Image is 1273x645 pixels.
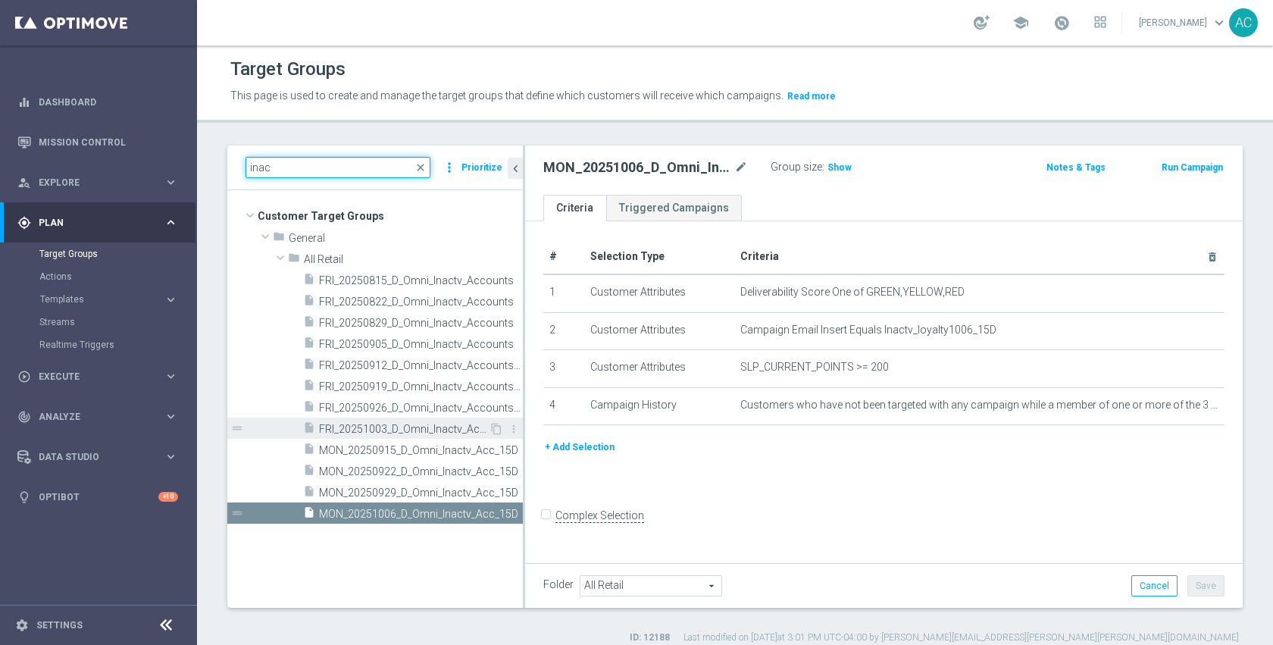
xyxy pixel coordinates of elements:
span: Data Studio [39,452,164,462]
a: Actions [39,271,158,283]
span: MON_20250922_D_Omni_Inactv_Acc_15D [319,465,523,478]
span: Plan [39,218,164,227]
a: [PERSON_NAME]keyboard_arrow_down [1137,11,1229,34]
span: MON_20251006_D_Omni_Inactv_Acc_15D [319,508,523,521]
a: Optibot [39,477,158,517]
div: Plan [17,216,164,230]
td: Customer Attributes [584,312,734,350]
i: keyboard_arrow_right [164,215,178,230]
td: Campaign History [584,387,734,425]
button: track_changes Analyze keyboard_arrow_right [17,411,179,423]
span: Explore [39,178,164,187]
button: Data Studio keyboard_arrow_right [17,451,179,463]
button: Mission Control [17,136,179,149]
button: Prioritize [459,158,505,178]
span: Campaign Email Insert Equals Inactv_loyalty1006_15D [740,324,996,337]
a: Triggered Campaigns [606,195,742,221]
span: FRI_20250822_D_Omni_Inactv_Accounts [319,296,523,308]
th: # [543,240,584,274]
i: settings [15,618,29,632]
th: Selection Type [584,240,734,274]
i: person_search [17,176,31,189]
i: insert_drive_file [303,273,315,290]
div: +10 [158,492,178,502]
i: play_circle_outline [17,370,31,384]
span: Execute [39,372,164,381]
td: 2 [543,312,584,350]
span: MON_20250929_D_Omni_Inactv_Acc_15D [319,487,523,499]
span: school [1012,14,1029,31]
a: Realtime Triggers [39,339,158,351]
a: Settings [36,621,83,630]
div: AC [1229,8,1258,37]
span: FRI_20250926_D_Omni_Inactv_Accounts_45D [319,402,523,415]
button: gps_fixed Plan keyboard_arrow_right [17,217,179,229]
i: insert_drive_file [303,337,315,354]
label: Group size [771,161,822,174]
span: FRI_20250829_D_Omni_Inactv_Accounts [319,317,523,330]
span: MON_20250915_D_Omni_Inactv_Acc_15D [319,444,523,457]
button: Cancel [1131,575,1178,596]
div: Templates [40,295,164,304]
label: : [822,161,824,174]
button: Templates keyboard_arrow_right [39,293,179,305]
span: FRI_20250919_D_Omni_Inactv_Accounts_45D [319,380,523,393]
i: folder [273,230,285,248]
div: Explore [17,176,164,189]
i: Duplicate Target group [490,423,502,435]
div: Execute [17,370,164,384]
i: track_changes [17,410,31,424]
button: lightbulb Optibot +10 [17,491,179,503]
span: keyboard_arrow_down [1211,14,1228,31]
i: insert_drive_file [303,421,315,439]
button: Read more [786,88,837,105]
a: Target Groups [39,248,158,260]
div: Mission Control [17,122,178,162]
h2: MON_20251006_D_Omni_Inactv_Acc_15D [543,158,731,177]
div: Streams [39,311,195,333]
i: insert_drive_file [303,315,315,333]
i: mode_edit [734,158,748,177]
span: Show [827,162,852,173]
span: All Retail [304,253,523,266]
span: FRI_20251003_D_Omni_Inactv_Accounts_45D [319,423,489,436]
i: keyboard_arrow_right [164,369,178,384]
div: Target Groups [39,243,195,265]
label: ID: 12188 [630,631,670,644]
i: keyboard_arrow_right [164,409,178,424]
button: person_search Explore keyboard_arrow_right [17,177,179,189]
div: Dashboard [17,82,178,122]
td: 1 [543,274,584,312]
button: Notes & Tags [1045,159,1107,176]
div: Analyze [17,410,164,424]
i: insert_drive_file [303,358,315,375]
i: insert_drive_file [303,464,315,481]
td: 3 [543,350,584,388]
div: Actions [39,265,195,288]
input: Quick find group or folder [246,157,430,178]
span: FRI_20250815_D_Omni_Inactv_Accounts [319,274,523,287]
span: This page is used to create and manage the target groups that define which customers will receive... [230,89,784,102]
span: Analyze [39,412,164,421]
i: keyboard_arrow_right [164,175,178,189]
i: insert_drive_file [303,400,315,418]
div: Optibot [17,477,178,517]
div: Realtime Triggers [39,333,195,356]
span: Customers who have not been targeted with any campaign while a member of one or more of the 3 spe... [740,399,1218,412]
button: equalizer Dashboard [17,96,179,108]
div: Templates [39,288,195,311]
i: delete_forever [1206,251,1218,263]
button: play_circle_outline Execute keyboard_arrow_right [17,371,179,383]
i: keyboard_arrow_right [164,293,178,307]
span: SLP_CURRENT_POINTS >= 200 [740,361,889,374]
i: equalizer [17,95,31,109]
i: insert_drive_file [303,294,315,312]
div: Data Studio [17,450,164,464]
span: Deliverability Score One of GREEN,YELLOW,RED [740,286,965,299]
i: keyboard_arrow_right [164,449,178,464]
button: + Add Selection [543,439,616,456]
i: chevron_left [508,161,523,176]
i: lightbulb [17,490,31,504]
